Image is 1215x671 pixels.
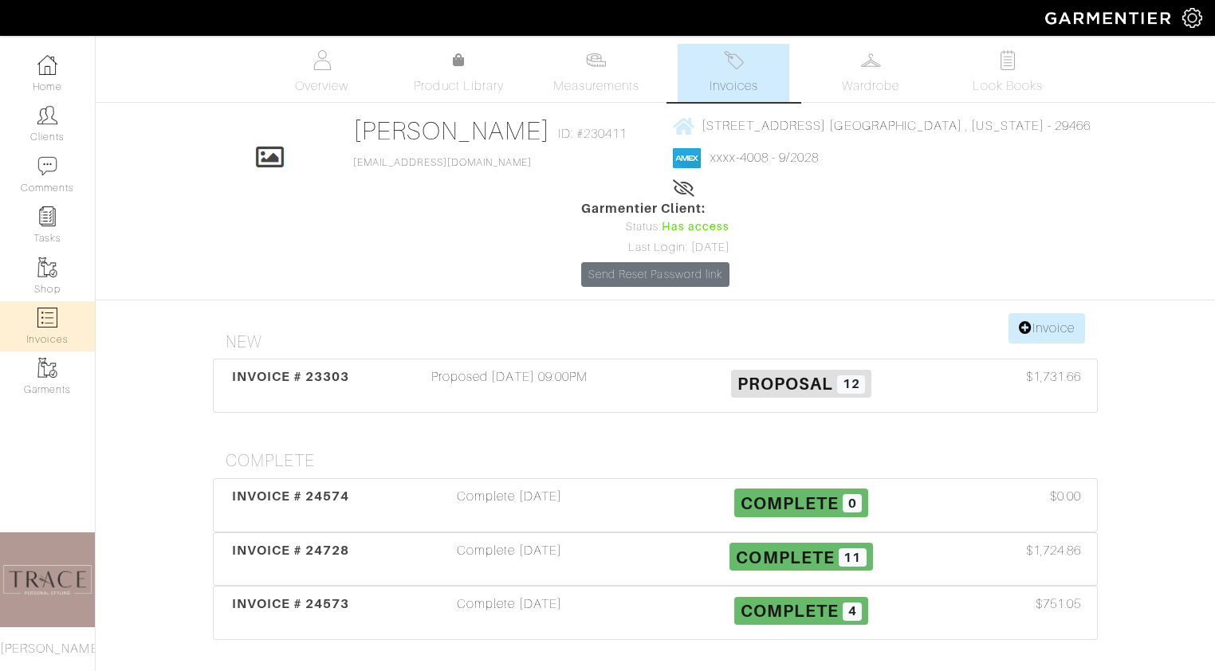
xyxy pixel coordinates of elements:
[861,50,881,70] img: wardrobe-487a4870c1b7c33e795ec22d11cfc2ed9d08956e64fb3008fe2437562e282088.svg
[37,308,57,328] img: orders-icon-0abe47150d42831381b5fb84f609e132dff9fe21cb692f30cb5eec754e2cba89.png
[710,77,758,96] span: Invoices
[364,487,655,524] div: Complete [DATE]
[312,50,332,70] img: basicinfo-40fd8af6dae0f16599ec9e87c0ef1c0a1fdea2edbe929e3d69a839185d80c458.svg
[541,44,653,102] a: Measurements
[586,50,606,70] img: measurements-466bbee1fd09ba9460f595b01e5d73f9e2bff037440d3c8f018324cb6cdf7a4a.svg
[414,77,504,96] span: Product Library
[839,548,867,567] span: 11
[678,44,789,102] a: Invoices
[37,358,57,378] img: garments-icon-b7da505a4dc4fd61783c78ac3ca0ef83fa9d6f193b1c9dc38574b1d14d53ca28.png
[37,257,57,277] img: garments-icon-b7da505a4dc4fd61783c78ac3ca0ef83fa9d6f193b1c9dc38574b1d14d53ca28.png
[581,239,729,257] div: Last Login: [DATE]
[364,367,655,404] div: Proposed [DATE] 09:00PM
[232,369,350,384] span: INVOICE # 23303
[724,50,744,70] img: orders-27d20c2124de7fd6de4e0e44c1d41de31381a507db9b33961299e4e07d508b8c.svg
[226,332,1098,352] h4: New
[353,157,532,168] a: [EMAIL_ADDRESS][DOMAIN_NAME]
[843,602,862,622] span: 4
[364,541,655,578] div: Complete [DATE]
[353,116,550,145] a: [PERSON_NAME]
[662,218,730,236] span: Has access
[998,50,1018,70] img: todo-9ac3debb85659649dc8f770b8b6100bb5dab4b48dedcbae339e5042a72dfd3cc.svg
[1050,487,1081,506] span: $0.00
[364,594,655,631] div: Complete [DATE]
[581,262,729,287] a: Send Reset Password link
[558,124,627,143] span: ID: #230411
[581,218,729,236] div: Status:
[1182,8,1202,28] img: gear-icon-white-bd11855cb880d31180b6d7d6211b90ccbf57a29d726f0c71d8c61bd08dd39cc2.png
[973,77,1044,96] span: Look Books
[1009,313,1085,343] a: Invoice
[702,119,1091,133] span: [STREET_ADDRESS] [GEOGRAPHIC_DATA] , [US_STATE] - 29466
[232,489,350,504] span: INVOICE # 24574
[837,375,865,394] span: 12
[581,199,729,218] span: Garmentier Client:
[553,77,640,96] span: Measurements
[1037,4,1182,32] img: garmentier-logo-header-white-b43fb05a5012e4ada735d5af1a66efaba907eab6374d6393d1fbf88cb4ef424d.png
[710,151,820,165] a: xxxx-4008 - 9/2028
[741,493,839,513] span: Complete
[1036,594,1081,614] span: $751.05
[1026,541,1081,560] span: $1,724.86
[843,494,862,513] span: 0
[226,451,1098,471] h4: Complete
[37,156,57,176] img: comment-icon-a0a6a9ef722e966f86d9cbdc48e553b5cf19dbc54f86b18d962a5391bc8f6eb6.png
[266,44,378,102] a: Overview
[213,359,1098,413] a: INVOICE # 23303 Proposed [DATE] 09:00PM Proposal 12 $1,731.66
[736,547,834,567] span: Complete
[403,51,515,96] a: Product Library
[232,596,350,611] span: INVOICE # 24573
[37,55,57,75] img: dashboard-icon-dbcd8f5a0b271acd01030246c82b418ddd0df26cd7fceb0bd07c9910d44c42f6.png
[37,206,57,226] img: reminder-icon-8004d30b9f0a5d33ae49ab947aed9ed385cf756f9e5892f1edd6e32f2345188e.png
[842,77,899,96] span: Wardrobe
[737,374,833,394] span: Proposal
[673,148,701,168] img: american_express-1200034d2e149cdf2cc7894a33a747db654cf6f8355cb502592f1d228b2ac700.png
[815,44,926,102] a: Wardrobe
[213,586,1098,640] a: INVOICE # 24573 Complete [DATE] Complete 4 $751.05
[673,116,1091,135] a: [STREET_ADDRESS] [GEOGRAPHIC_DATA] , [US_STATE] - 29466
[232,543,350,558] span: INVOICE # 24728
[295,77,348,96] span: Overview
[1026,367,1081,387] span: $1,731.66
[741,601,839,621] span: Complete
[213,532,1098,587] a: INVOICE # 24728 Complete [DATE] Complete 11 $1,724.86
[952,44,1064,102] a: Look Books
[37,105,57,125] img: clients-icon-6bae9207a08558b7cb47a8932f037763ab4055f8c8b6bfacd5dc20c3e0201464.png
[213,478,1098,532] a: INVOICE # 24574 Complete [DATE] Complete 0 $0.00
